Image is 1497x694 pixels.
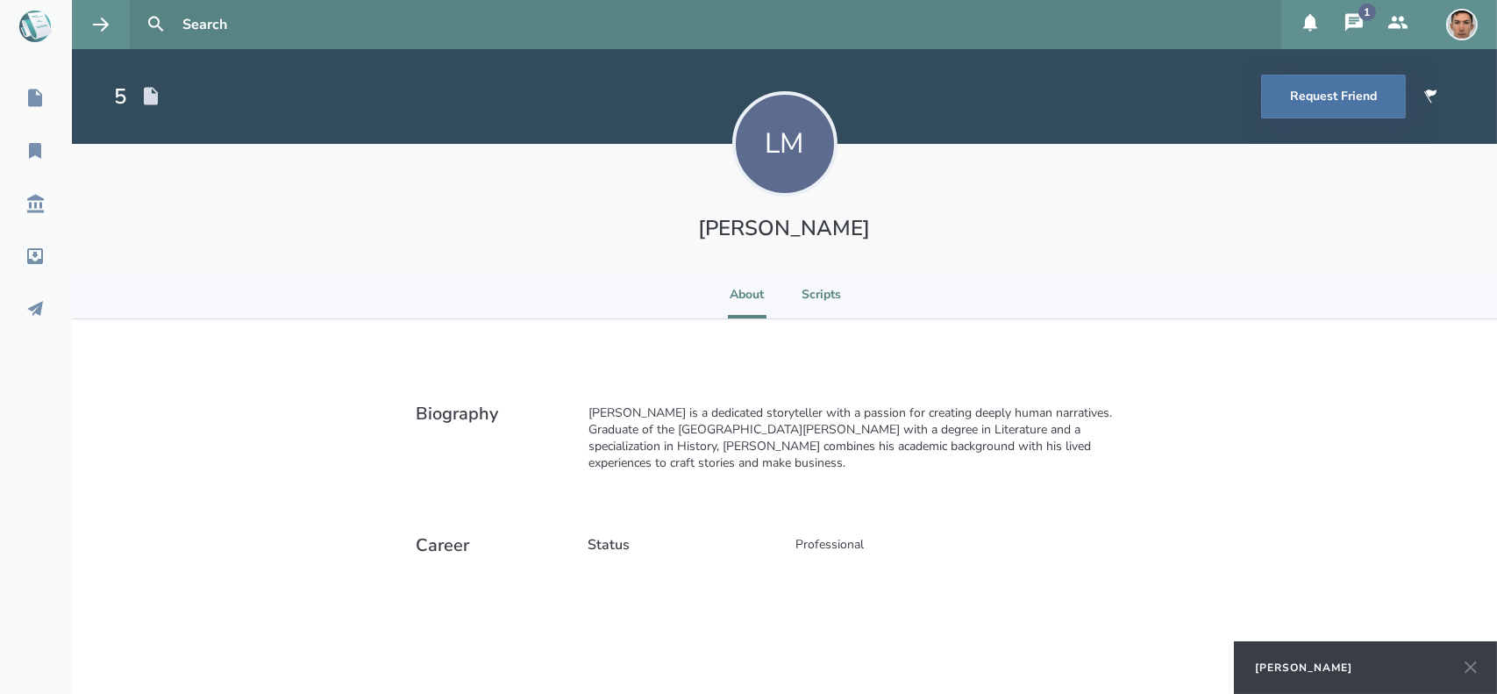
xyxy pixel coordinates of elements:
[114,82,161,111] div: Total Scripts
[802,270,841,318] li: Scripts
[732,91,838,197] div: LM
[624,214,946,242] h1: [PERSON_NAME]
[574,390,1153,486] div: [PERSON_NAME] is a dedicated storyteller with a passion for creating deeply human narratives. Gra...
[781,521,880,569] div: Professional
[588,535,781,554] h2: Status
[114,82,126,111] div: 5
[417,533,574,560] h2: Career
[417,402,574,474] h2: Biography
[1446,9,1478,40] img: user_1756948650-crop.jpg
[1261,75,1406,118] button: Request Friend
[1255,661,1352,675] div: [PERSON_NAME]
[1358,4,1376,21] div: 1
[728,270,766,318] li: About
